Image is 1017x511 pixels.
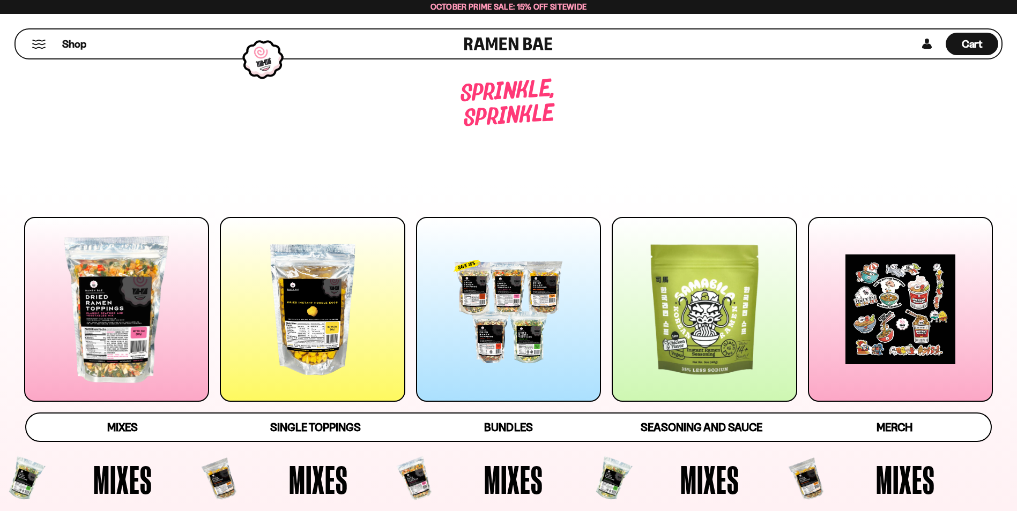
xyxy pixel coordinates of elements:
a: Seasoning and Sauce [605,414,798,441]
span: Mixes [289,460,348,499]
div: Cart [946,29,998,58]
a: Bundles [412,414,605,441]
span: Seasoning and Sauce [641,420,762,434]
span: Shop [62,37,86,51]
span: October Prime Sale: 15% off Sitewide [430,2,587,12]
a: Mixes [26,414,219,441]
a: Shop [62,33,86,55]
span: Cart [962,37,983,50]
span: Mixes [107,420,138,434]
a: Merch [798,414,991,441]
a: Single Toppings [219,414,412,441]
span: Mixes [484,460,543,499]
span: Bundles [484,420,532,434]
span: Merch [877,420,912,434]
span: Mixes [876,460,935,499]
button: Mobile Menu Trigger [32,40,46,49]
span: Mixes [680,460,739,499]
span: Mixes [93,460,152,499]
span: Single Toppings [270,420,361,434]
